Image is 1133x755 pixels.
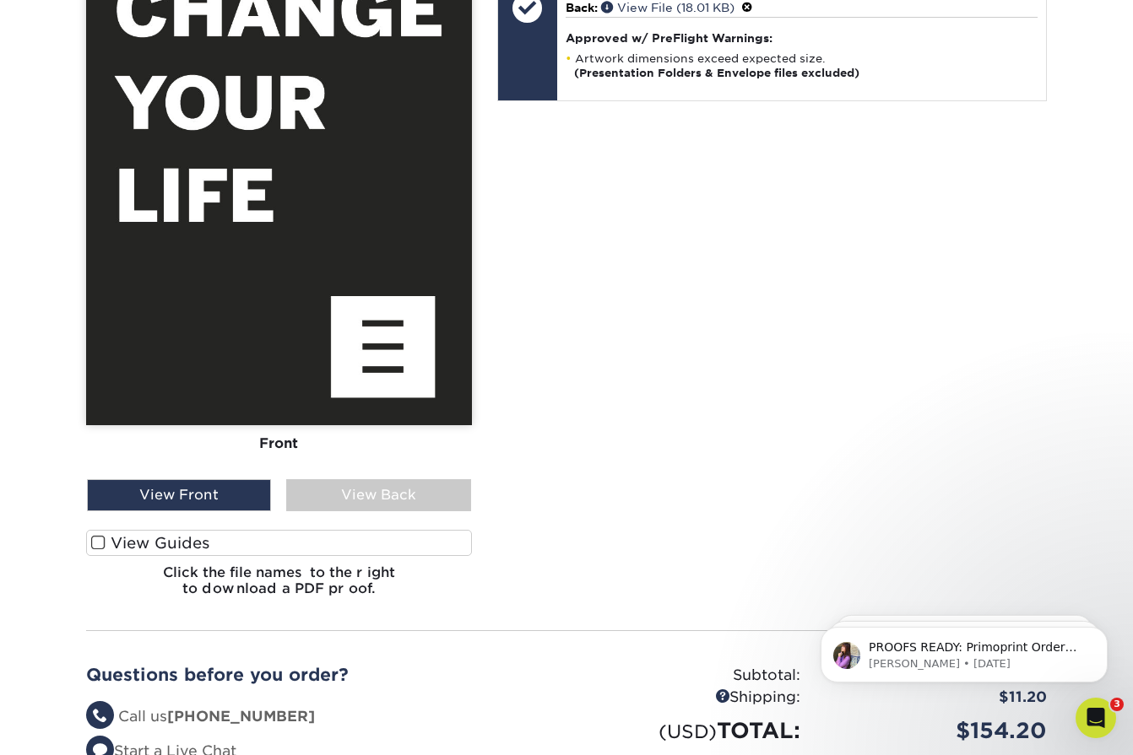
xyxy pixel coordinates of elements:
[566,687,813,709] div: Shipping:
[286,479,470,511] div: View Back
[795,591,1133,709] iframe: Intercom notifications message
[167,708,315,725] strong: [PHONE_NUMBER]
[601,1,735,14] a: View File (18.01 KB)
[566,31,1038,45] h4: Approved w/ PreFlight Warnings:
[86,706,554,728] li: Call us
[574,67,859,79] strong: (Presentation Folders & Envelope files excluded)
[86,425,472,462] div: Front
[4,704,144,749] iframe: Google Customer Reviews
[86,564,472,610] h6: Click the file names to the right to download a PDF proof.
[1076,698,1116,738] iframe: Intercom live chat
[1110,698,1124,711] span: 3
[86,530,472,556] label: View Guides
[566,1,598,14] span: Back:
[566,51,1038,80] li: Artwork dimensions exceed expected size.
[659,720,717,742] small: (USD)
[566,665,813,687] div: Subtotal:
[813,715,1060,747] div: $154.20
[86,665,554,685] h2: Questions before you order?
[566,715,813,747] div: TOTAL:
[87,479,271,511] div: View Front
